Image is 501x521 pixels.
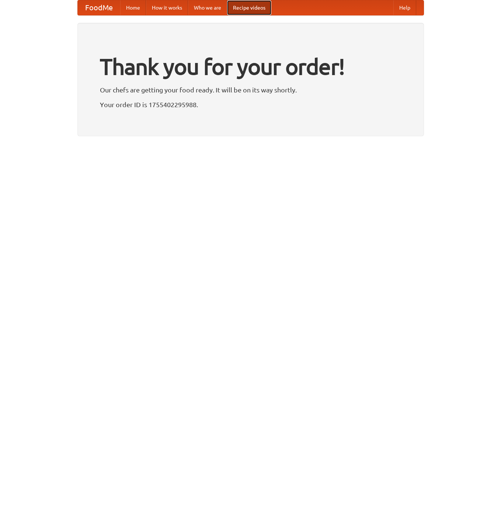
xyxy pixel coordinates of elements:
[120,0,146,15] a: Home
[100,49,401,84] h1: Thank you for your order!
[146,0,188,15] a: How it works
[100,99,401,110] p: Your order ID is 1755402295988.
[227,0,271,15] a: Recipe videos
[78,0,120,15] a: FoodMe
[100,84,401,95] p: Our chefs are getting your food ready. It will be on its way shortly.
[393,0,416,15] a: Help
[188,0,227,15] a: Who we are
